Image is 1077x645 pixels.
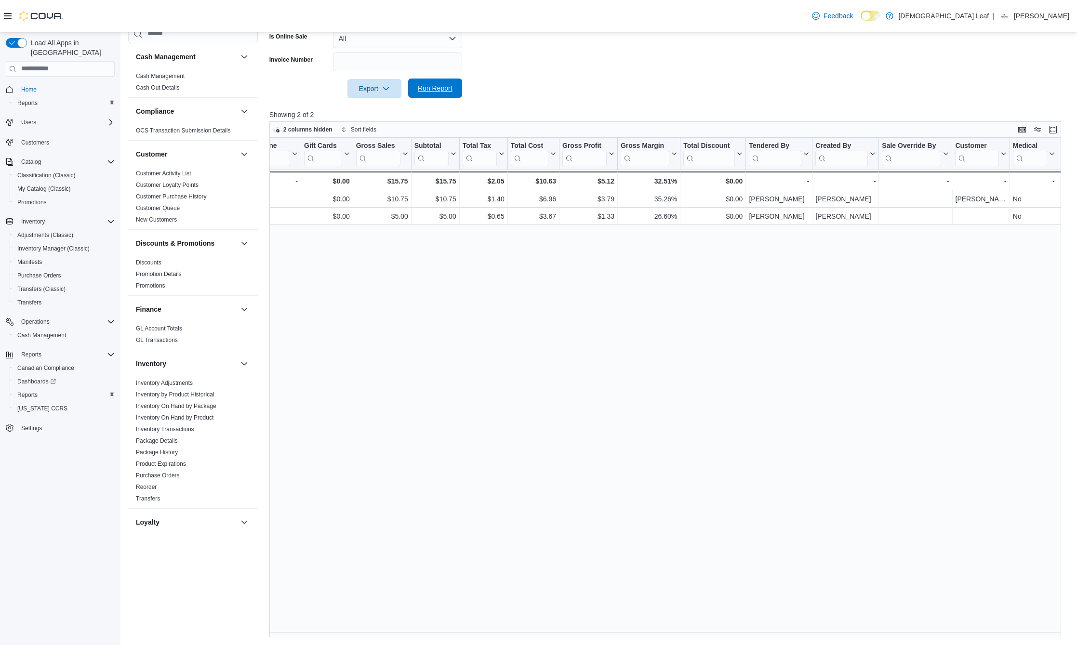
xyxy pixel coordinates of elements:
[136,484,157,490] a: Reorder
[136,414,213,421] span: Inventory On Hand by Product
[256,142,290,166] div: Online
[356,175,408,187] div: $15.75
[13,297,115,308] span: Transfers
[269,56,313,64] label: Invoice Number
[21,424,42,432] span: Settings
[136,282,165,290] span: Promotions
[13,270,115,281] span: Purchase Orders
[136,216,177,224] span: New Customers
[824,11,853,21] span: Feedback
[13,97,115,109] span: Reports
[683,211,743,222] div: $0.00
[21,86,37,93] span: Home
[17,171,76,179] span: Classification (Classic)
[136,193,207,200] span: Customer Purchase History
[136,437,178,444] a: Package Details
[136,106,174,116] h3: Compliance
[562,211,614,222] div: $1.33
[136,325,182,332] span: GL Account Totals
[13,376,60,387] a: Dashboards
[136,170,191,177] a: Customer Activity List
[256,142,290,151] div: Online
[17,299,41,306] span: Transfers
[128,257,258,295] div: Discounts & Promotions
[414,142,456,166] button: Subtotal
[621,142,669,166] div: Gross Margin
[136,517,160,527] h3: Loyalty
[239,303,250,315] button: Finance
[13,183,75,195] a: My Catalog (Classic)
[256,142,298,166] button: Online
[256,211,298,222] div: No
[136,238,214,248] h3: Discounts & Promotions
[21,318,50,326] span: Operations
[136,437,178,445] span: Package Details
[998,10,1010,22] div: Breeanne Ridge
[136,52,237,62] button: Cash Management
[239,105,250,117] button: Compliance
[10,196,119,209] button: Promotions
[882,142,949,166] button: Sale Override By
[462,142,504,166] button: Total Tax
[356,142,400,166] div: Gross Sales
[2,315,119,329] button: Operations
[136,270,182,278] span: Promotion Details
[6,79,115,460] nav: Complex example
[17,316,53,328] button: Operations
[808,6,857,26] a: Feedback
[136,149,237,159] button: Customer
[136,127,231,134] span: OCS Transaction Submission Details
[510,142,548,151] div: Total Cost
[13,256,115,268] span: Manifests
[749,175,809,187] div: -
[749,142,801,151] div: Tendered By
[414,142,448,151] div: Subtotal
[815,142,868,166] div: Created By
[621,193,677,205] div: 35.26%
[17,349,45,360] button: Reports
[13,183,115,195] span: My Catalog (Classic)
[17,316,115,328] span: Operations
[955,142,1006,166] button: Customer
[356,142,408,166] button: Gross Sales
[1013,193,1055,205] div: No
[17,156,115,168] span: Catalog
[510,142,548,166] div: Total Cost
[136,73,185,79] a: Cash Management
[239,358,250,369] button: Inventory
[333,29,462,48] button: All
[462,142,496,166] div: Total Tax
[256,193,298,205] div: No
[239,51,250,63] button: Cash Management
[1013,142,1055,166] button: Medical
[2,155,119,169] button: Catalog
[17,349,115,360] span: Reports
[128,377,258,508] div: Inventory
[136,402,216,410] span: Inventory On Hand by Package
[10,296,119,309] button: Transfers
[13,197,115,208] span: Promotions
[283,126,332,133] span: 2 columns hidden
[128,125,258,140] div: Compliance
[749,193,809,205] div: [PERSON_NAME]
[13,229,77,241] a: Adjustments (Classic)
[17,422,115,434] span: Settings
[17,137,53,148] a: Customers
[136,259,161,266] a: Discounts
[1013,211,1055,222] div: No
[815,175,876,187] div: -
[418,83,452,93] span: Run Report
[1013,142,1047,151] div: Medical
[414,175,456,187] div: $15.75
[1014,10,1069,22] p: [PERSON_NAME]
[621,211,677,222] div: 26.60%
[136,84,180,91] a: Cash Out Details
[815,142,876,166] button: Created By
[304,142,342,151] div: Gift Cards
[13,329,70,341] a: Cash Management
[10,269,119,282] button: Purchase Orders
[13,229,115,241] span: Adjustments (Classic)
[621,142,677,166] button: Gross Margin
